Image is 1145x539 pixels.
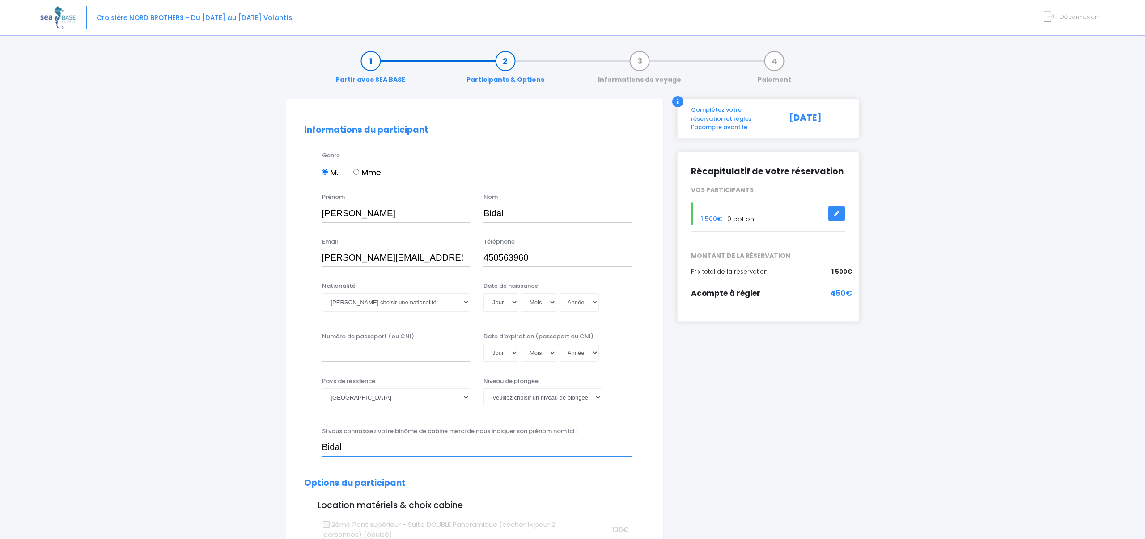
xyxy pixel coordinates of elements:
span: 1 500€ [701,215,722,223]
input: 2ème Pont supérieur - Suite DOUBLE Panoramique (cocher 1x pour 2 personnes) (épuisé) [322,521,330,528]
label: Pays de résidence [322,377,375,386]
div: [DATE] [782,105,852,132]
span: Déconnexion [1060,13,1098,21]
label: Mme [353,166,381,178]
h2: Informations du participant [304,125,645,135]
span: 100€ [612,525,628,535]
label: Si vous connaissez votre binôme de cabine merci de nous indiquer son prénom nom ici : [322,427,577,436]
span: 450€ [830,288,852,299]
span: Acompte à régler [691,288,760,299]
div: i [672,96,683,107]
a: Paiement [753,56,796,84]
div: VOS PARTICIPANTS [684,185,852,195]
label: M. [322,166,339,178]
input: Mme [353,169,359,175]
label: Date de naissance [483,282,538,291]
label: Nom [483,193,498,202]
a: Partir avec SEA BASE [331,56,410,84]
label: Genre [322,151,340,160]
label: Numéro de passeport (ou CNI) [322,332,414,341]
label: Email [322,237,338,246]
h2: Récapitulatif de votre réservation [691,166,846,177]
div: Complétez votre réservation et réglez l'acompte avant le [684,105,782,132]
label: Téléphone [483,237,515,246]
input: M. [322,169,328,175]
span: 1 500€ [831,267,852,276]
label: Nationalité [322,282,356,291]
h3: Location matériels & choix cabine [304,501,645,511]
label: Niveau de plongée [483,377,539,386]
span: Prix total de la réservation [691,267,768,276]
label: Date d'expiration (passeport ou CNI) [483,332,594,341]
span: Croisière NORD BROTHERS - Du [DATE] au [DATE] Volantis [97,13,293,22]
h2: Options du participant [304,478,645,488]
a: Informations de voyage [594,56,686,84]
div: - 0 option [684,202,852,225]
span: MONTANT DE LA RÉSERVATION [684,251,852,261]
label: Prénom [322,193,345,202]
a: Participants & Options [462,56,549,84]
